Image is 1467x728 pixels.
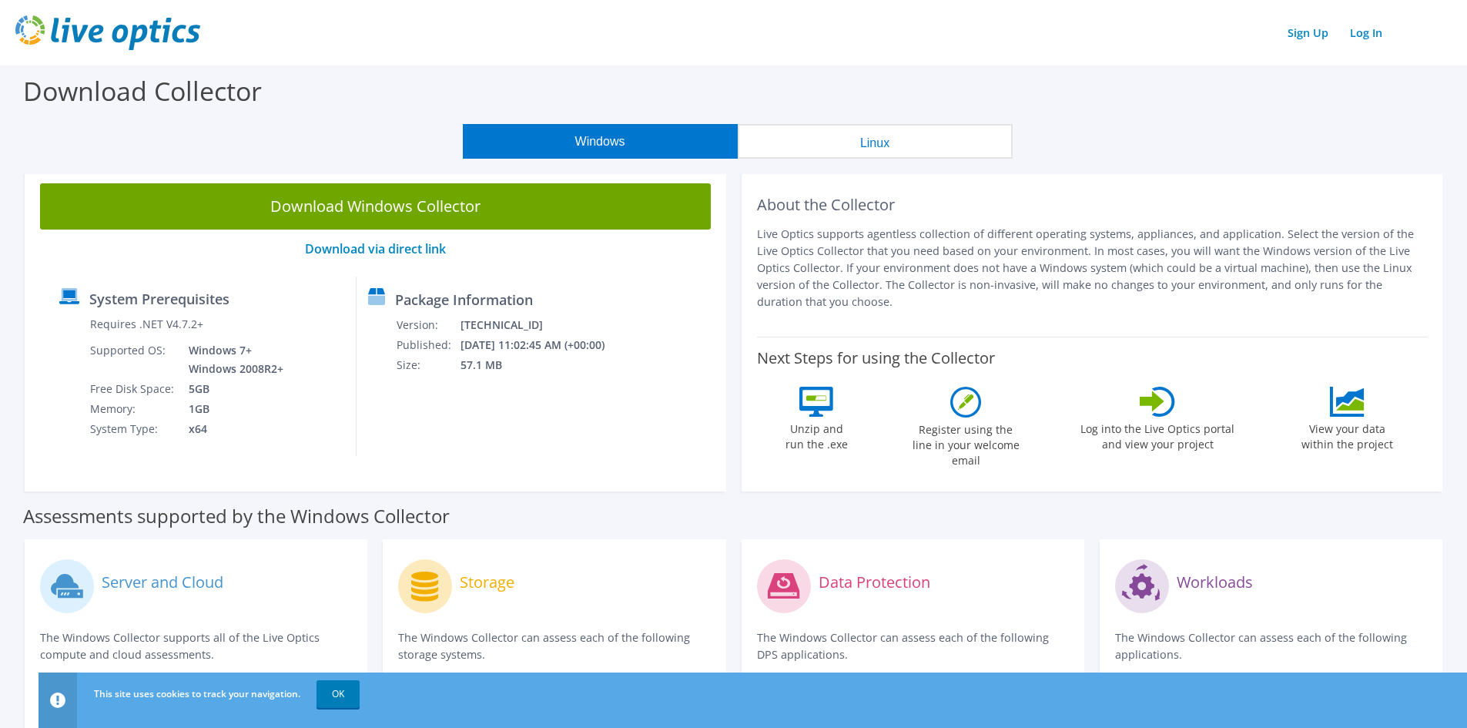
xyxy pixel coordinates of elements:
[89,399,177,419] td: Memory:
[757,349,995,367] label: Next Steps for using the Collector
[317,680,360,708] a: OK
[1080,417,1235,452] label: Log into the Live Optics portal and view your project
[23,73,262,109] label: Download Collector
[177,399,286,419] td: 1GB
[460,355,625,375] td: 57.1 MB
[757,629,1069,663] p: The Windows Collector can assess each of the following DPS applications.
[1291,417,1402,452] label: View your data within the project
[757,196,1428,214] h2: About the Collector
[757,226,1428,310] p: Live Optics supports agentless collection of different operating systems, appliances, and applica...
[1115,629,1427,663] p: The Windows Collector can assess each of the following applications.
[177,379,286,399] td: 5GB
[396,335,460,355] td: Published:
[40,183,711,230] a: Download Windows Collector
[396,315,460,335] td: Version:
[177,419,286,439] td: x64
[460,315,625,335] td: [TECHNICAL_ID]
[89,379,177,399] td: Free Disk Space:
[738,124,1013,159] button: Linux
[781,417,852,452] label: Unzip and run the .exe
[460,335,625,355] td: [DATE] 11:02:45 AM (+00:00)
[89,419,177,439] td: System Type:
[398,629,710,663] p: The Windows Collector can assess each of the following storage systems.
[305,240,446,257] a: Download via direct link
[40,629,352,663] p: The Windows Collector supports all of the Live Optics compute and cloud assessments.
[94,687,300,700] span: This site uses cookies to track your navigation.
[1342,22,1390,44] a: Log In
[89,341,177,379] td: Supported OS:
[908,418,1023,468] label: Register using the line in your welcome email
[177,341,286,379] td: Windows 7+ Windows 2008R2+
[396,355,460,375] td: Size:
[463,124,738,159] button: Windows
[1177,575,1253,590] label: Workloads
[460,575,514,590] label: Storage
[90,317,203,332] label: Requires .NET V4.7.2+
[23,508,450,524] label: Assessments supported by the Windows Collector
[102,575,223,590] label: Server and Cloud
[819,575,930,590] label: Data Protection
[89,291,229,307] label: System Prerequisites
[395,292,533,307] label: Package Information
[15,15,200,50] img: live_optics_svg.svg
[1280,22,1336,44] a: Sign Up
